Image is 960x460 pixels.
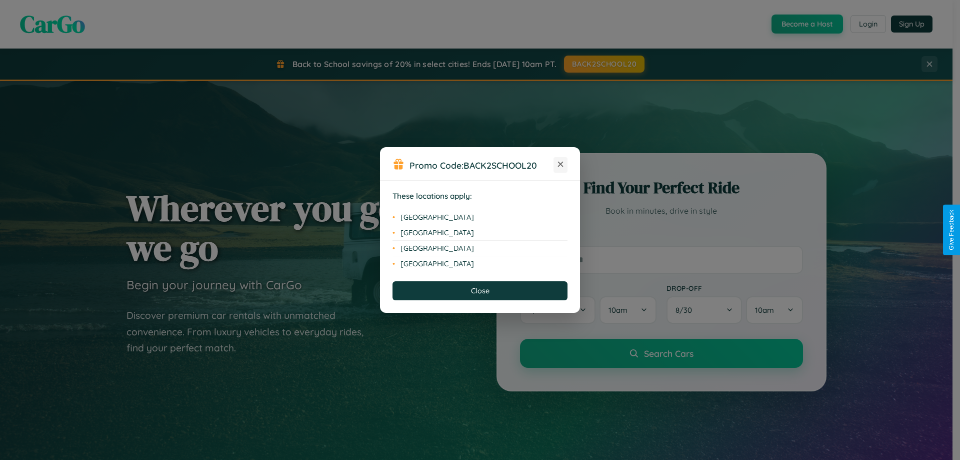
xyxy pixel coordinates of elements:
b: BACK2SCHOOL20 [463,160,537,171]
div: Give Feedback [948,210,955,250]
h3: Promo Code: [409,160,553,171]
li: [GEOGRAPHIC_DATA] [392,241,567,256]
button: Close [392,281,567,300]
li: [GEOGRAPHIC_DATA] [392,210,567,225]
strong: These locations apply: [392,191,472,201]
li: [GEOGRAPHIC_DATA] [392,225,567,241]
li: [GEOGRAPHIC_DATA] [392,256,567,271]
